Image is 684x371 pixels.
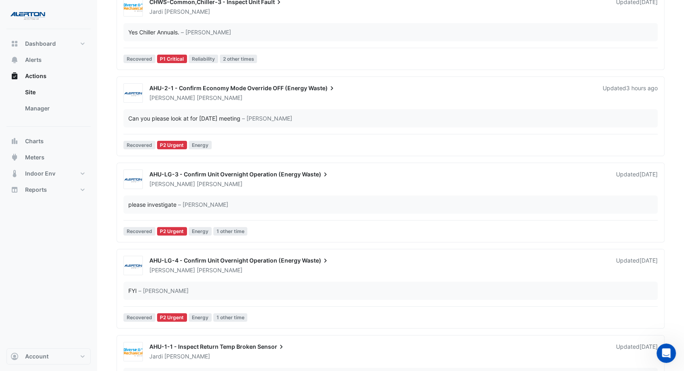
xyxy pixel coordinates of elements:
iframe: Intercom live chat [656,343,676,363]
a: Site [19,84,91,100]
span: Alerts [25,56,42,64]
span: – [PERSON_NAME] [242,114,292,123]
span: Energy [189,313,212,322]
div: P2 Urgent [157,141,187,149]
img: Alerton [124,176,142,184]
span: 1 other time [213,313,248,322]
button: Meters [6,149,91,165]
span: Recovered [123,55,155,63]
span: [PERSON_NAME] [197,94,242,102]
app-icon: Alerts [11,56,19,64]
button: Indoor Env [6,165,91,182]
div: P2 Urgent [157,227,187,235]
app-icon: Charts [11,137,19,145]
span: Recovered [123,227,155,235]
span: – [PERSON_NAME] [181,28,231,36]
span: [PERSON_NAME] [149,94,195,101]
button: Charts [6,133,91,149]
span: [PERSON_NAME] [164,352,210,360]
span: Actions [25,72,47,80]
span: Energy [189,227,212,235]
a: Manager [19,100,91,117]
span: 1 other time [213,227,248,235]
span: Charts [25,137,44,145]
app-icon: Reports [11,186,19,194]
span: Fri 08-Aug-2025 14:30 ACST [639,257,658,264]
span: Fri 08-Aug-2025 14:31 ACST [639,171,658,178]
span: Jardi [149,353,163,360]
div: Updated [603,84,658,102]
span: [PERSON_NAME] [197,266,242,274]
span: Mon 11-Aug-2025 07:41 ACST [626,85,658,91]
span: Jardi [149,8,163,15]
div: Updated [616,170,658,188]
span: AHU-2-1 - Confirm Economy Mode Override OFF (Energy [149,85,307,91]
span: Reports [25,186,47,194]
span: [PERSON_NAME] [197,180,242,188]
span: Recovered [123,141,155,149]
span: – [PERSON_NAME] [178,200,228,209]
app-icon: Indoor Env [11,170,19,178]
span: Waste) [302,170,329,178]
button: Reports [6,182,91,198]
button: Account [6,348,91,365]
span: AHU-LG-3 - Confirm Unit Overnight Operation (Energy [149,171,301,178]
span: Meters [25,153,45,161]
span: AHU-1-1 - Inspect Return Temp Broken [149,343,256,350]
span: AHU-LG-4 - Confirm Unit Overnight Operation (Energy [149,257,301,264]
div: FYI [128,286,137,295]
span: Waste) [308,84,336,92]
img: Diverse Mechanical [124,3,142,11]
span: [PERSON_NAME] [164,8,210,16]
button: Dashboard [6,36,91,52]
span: Recovered [123,313,155,322]
span: Indoor Env [25,170,55,178]
img: Alerton [124,89,142,98]
div: P1 Critical [157,55,187,63]
span: Tue 15-Jul-2025 20:17 ACST [639,343,658,350]
span: 2 other times [220,55,257,63]
span: Waste) [302,257,329,265]
span: [PERSON_NAME] [149,180,195,187]
div: Updated [616,343,658,360]
img: Alerton [124,262,142,270]
app-icon: Meters [11,153,19,161]
span: Dashboard [25,40,56,48]
div: please investigate [128,200,176,209]
button: Actions [6,68,91,84]
span: Reliability [189,55,218,63]
span: Account [25,352,49,360]
button: Alerts [6,52,91,68]
img: Diverse Mechanical [124,348,142,356]
span: [PERSON_NAME] [149,267,195,273]
span: Sensor [257,343,285,351]
div: Yes Chiller Annuals. [128,28,179,36]
img: Company Logo [10,6,46,23]
div: Actions [6,84,91,120]
span: Energy [189,141,212,149]
span: – [PERSON_NAME] [138,286,189,295]
app-icon: Dashboard [11,40,19,48]
div: Can you please look at for [DATE] meeting [128,114,240,123]
div: Updated [616,257,658,274]
app-icon: Actions [11,72,19,80]
div: P2 Urgent [157,313,187,322]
